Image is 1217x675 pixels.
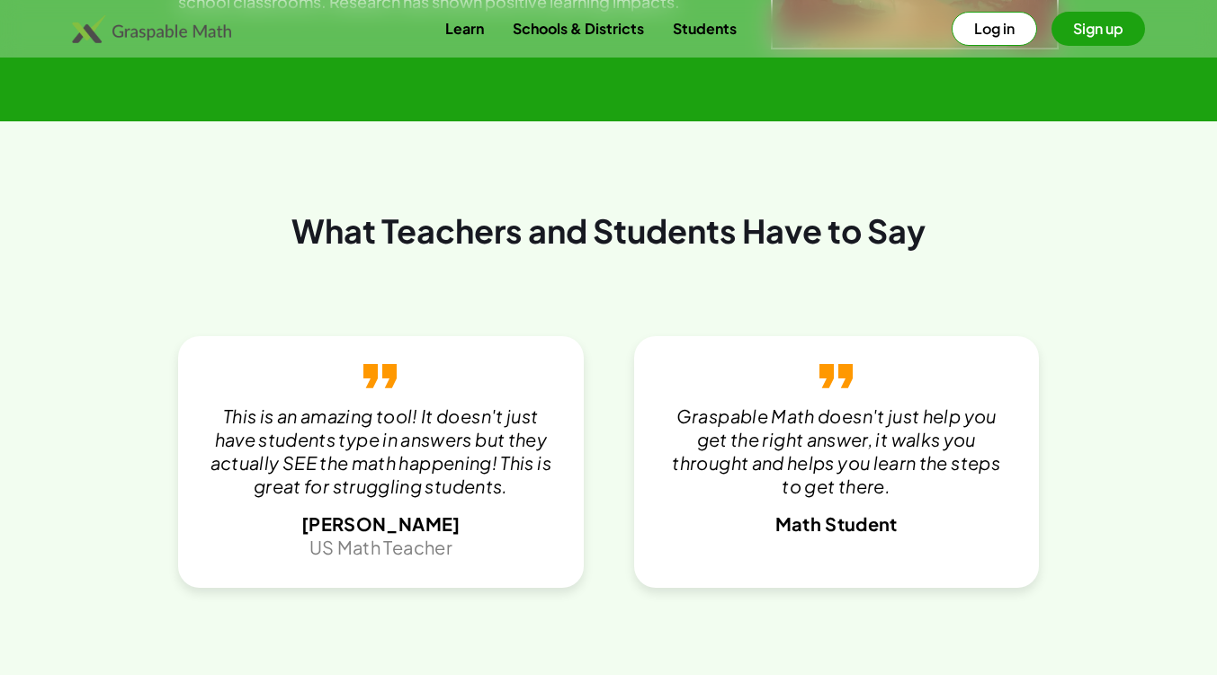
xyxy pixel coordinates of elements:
[498,12,658,45] a: Schools & Districts
[431,12,498,45] a: Learn
[309,536,452,558] span: US Math Teacher
[952,12,1037,46] button: Log in
[72,121,1145,261] div: What Teachers and Students Have to Say
[658,12,751,45] a: Students
[1051,12,1145,46] button: Sign up
[775,512,898,535] span: Math Student
[207,404,554,498] p: This is an amazing tool! It doesn't just have students type in answers but they actually SEE the ...
[301,512,461,535] span: [PERSON_NAME]
[663,404,1010,498] p: Graspable Math doesn't just help you get the right answer, it walks you throught and helps you le...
